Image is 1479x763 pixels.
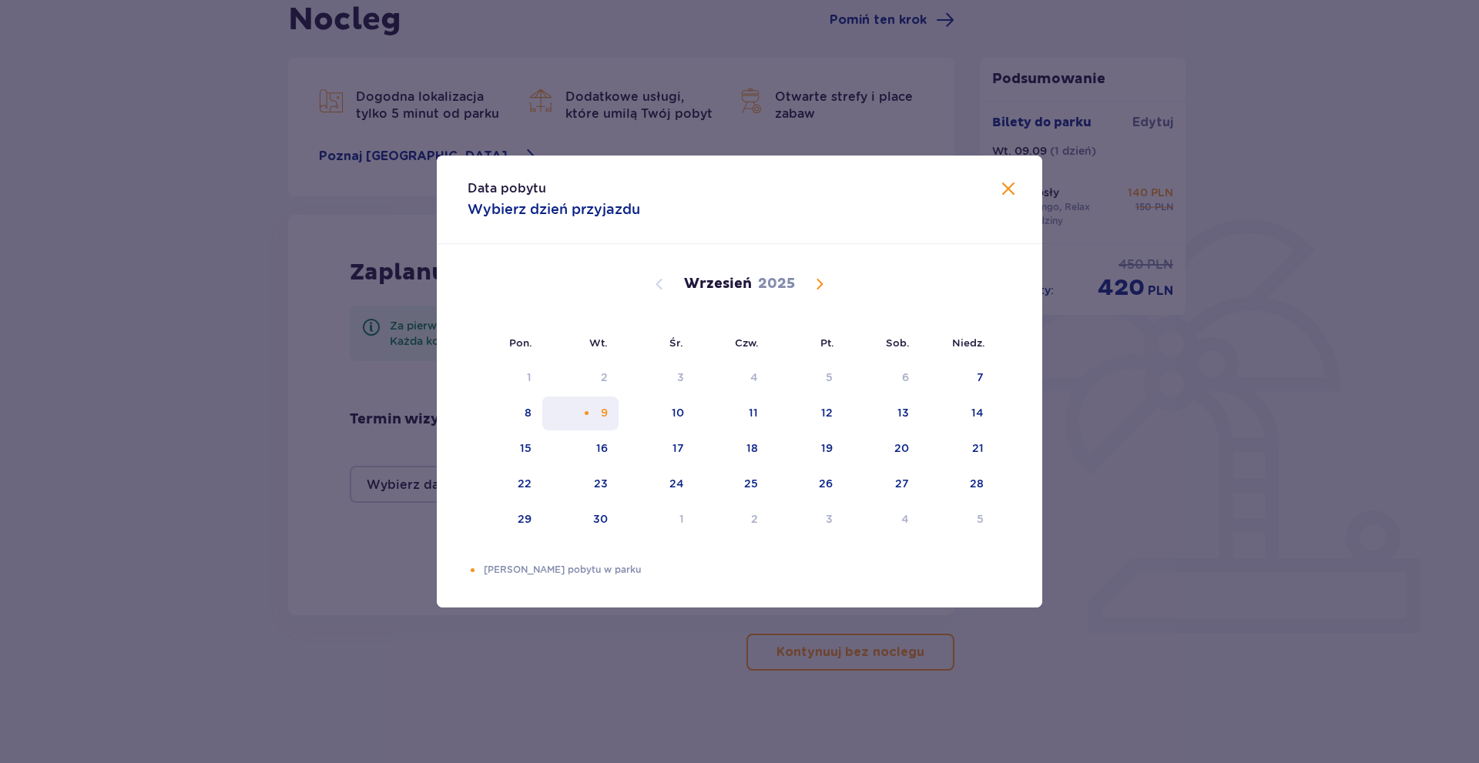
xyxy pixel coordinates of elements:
[920,397,994,430] td: Choose niedziela, 14 września 2025 as your check-in date. It’s available.
[468,432,542,466] td: Choose poniedziałek, 15 września 2025 as your check-in date. It’s available.
[593,511,608,527] div: 30
[695,503,770,537] td: Choose czwartek, 2 października 2025 as your check-in date. It’s available.
[468,361,542,395] td: Not available. poniedziałek, 1 września 2025
[843,361,920,395] td: Not available. sobota, 6 września 2025
[619,361,695,395] td: Not available. środa, 3 września 2025
[619,397,695,430] td: Choose środa, 10 września 2025 as your check-in date. It’s available.
[601,370,608,385] div: 2
[672,405,684,420] div: 10
[952,336,985,349] small: Niedz.
[819,476,833,491] div: 26
[894,440,909,456] div: 20
[695,397,770,430] td: Choose czwartek, 11 września 2025 as your check-in date. It’s available.
[821,405,833,420] div: 12
[751,511,758,527] div: 2
[769,503,843,537] td: Choose piątek, 3 października 2025 as your check-in date. It’s available.
[672,440,684,456] div: 17
[897,405,909,420] div: 13
[769,397,843,430] td: Choose piątek, 12 września 2025 as your check-in date. It’s available.
[619,503,695,537] td: Choose środa, 1 października 2025 as your check-in date. It’s available.
[769,467,843,501] td: Choose piątek, 26 września 2025 as your check-in date. It’s available.
[920,432,994,466] td: Choose niedziela, 21 września 2025 as your check-in date. It’s available.
[920,503,994,537] td: Choose niedziela, 5 października 2025 as your check-in date. It’s available.
[750,370,758,385] div: 4
[518,511,532,527] div: 29
[509,336,532,349] small: Pon.
[895,476,909,491] div: 27
[594,476,608,491] div: 23
[820,336,834,349] small: Pt.
[525,405,532,420] div: 8
[669,476,684,491] div: 24
[677,370,684,385] div: 3
[589,336,608,349] small: Wt.
[468,397,542,430] td: Choose poniedziałek, 8 września 2025 as your check-in date. It’s available.
[744,476,758,491] div: 25
[843,467,920,501] td: Choose sobota, 27 września 2025 as your check-in date. It’s available.
[821,440,833,456] div: 19
[758,275,795,293] p: 2025
[542,503,619,537] td: Choose wtorek, 30 września 2025 as your check-in date. It’s available.
[596,440,608,456] div: 16
[695,467,770,501] td: Choose czwartek, 25 września 2025 as your check-in date. It’s available.
[542,397,619,430] td: Choose wtorek, 9 września 2025 as your check-in date. It’s available.
[484,563,1011,577] p: [PERSON_NAME] pobytu w parku
[920,361,994,395] td: Choose niedziela, 7 września 2025 as your check-in date. It’s available.
[468,467,542,501] td: Choose poniedziałek, 22 września 2025 as your check-in date. It’s available.
[619,467,695,501] td: Choose środa, 24 września 2025 as your check-in date. It’s available.
[901,511,909,527] div: 4
[695,432,770,466] td: Choose czwartek, 18 września 2025 as your check-in date. It’s available.
[468,200,640,219] p: Wybierz dzień przyjazdu
[920,467,994,501] td: Choose niedziela, 28 września 2025 as your check-in date. It’s available.
[527,370,532,385] div: 1
[746,440,758,456] div: 18
[437,244,1042,563] div: Calendar
[695,361,770,395] td: Not available. czwartek, 4 września 2025
[542,432,619,466] td: Choose wtorek, 16 września 2025 as your check-in date. It’s available.
[542,361,619,395] td: Not available. wtorek, 2 września 2025
[735,336,759,349] small: Czw.
[769,432,843,466] td: Choose piątek, 19 września 2025 as your check-in date. It’s available.
[843,432,920,466] td: Choose sobota, 20 września 2025 as your check-in date. It’s available.
[826,370,833,385] div: 5
[518,476,532,491] div: 22
[769,361,843,395] td: Not available. piątek, 5 września 2025
[749,405,758,420] div: 11
[468,503,542,537] td: Choose poniedziałek, 29 września 2025 as your check-in date. It’s available.
[520,440,532,456] div: 15
[679,511,684,527] div: 1
[886,336,910,349] small: Sob.
[826,511,833,527] div: 3
[843,397,920,430] td: Choose sobota, 13 września 2025 as your check-in date. It’s available.
[843,503,920,537] td: Choose sobota, 4 października 2025 as your check-in date. It’s available.
[619,432,695,466] td: Choose środa, 17 września 2025 as your check-in date. It’s available.
[902,370,909,385] div: 6
[669,336,683,349] small: Śr.
[601,405,608,420] div: 9
[684,275,752,293] p: Wrzesień
[542,467,619,501] td: Choose wtorek, 23 września 2025 as your check-in date. It’s available.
